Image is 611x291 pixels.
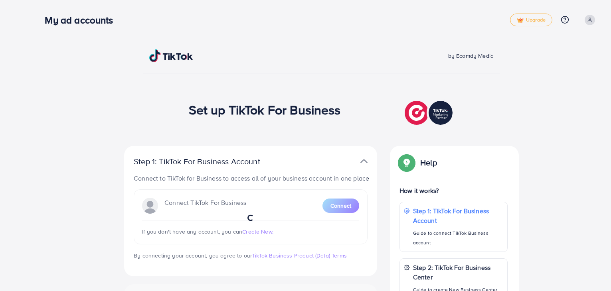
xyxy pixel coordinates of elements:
[517,18,524,23] img: tick
[413,263,503,282] p: Step 2: TikTok For Business Center
[448,52,494,60] span: by Ecomdy Media
[420,158,437,167] p: Help
[510,14,552,26] a: tickUpgrade
[517,17,546,23] span: Upgrade
[189,102,341,117] h1: Set up TikTok For Business
[405,99,455,127] img: TikTok partner
[45,14,119,26] h3: My ad accounts
[399,155,414,170] img: Popup guide
[413,206,503,225] p: Step 1: TikTok For Business Account
[360,155,368,167] img: TikTok partner
[399,186,508,195] p: How it works?
[134,157,285,166] p: Step 1: TikTok For Business Account
[149,49,193,62] img: TikTok
[413,228,503,248] p: Guide to connect TikTok Business account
